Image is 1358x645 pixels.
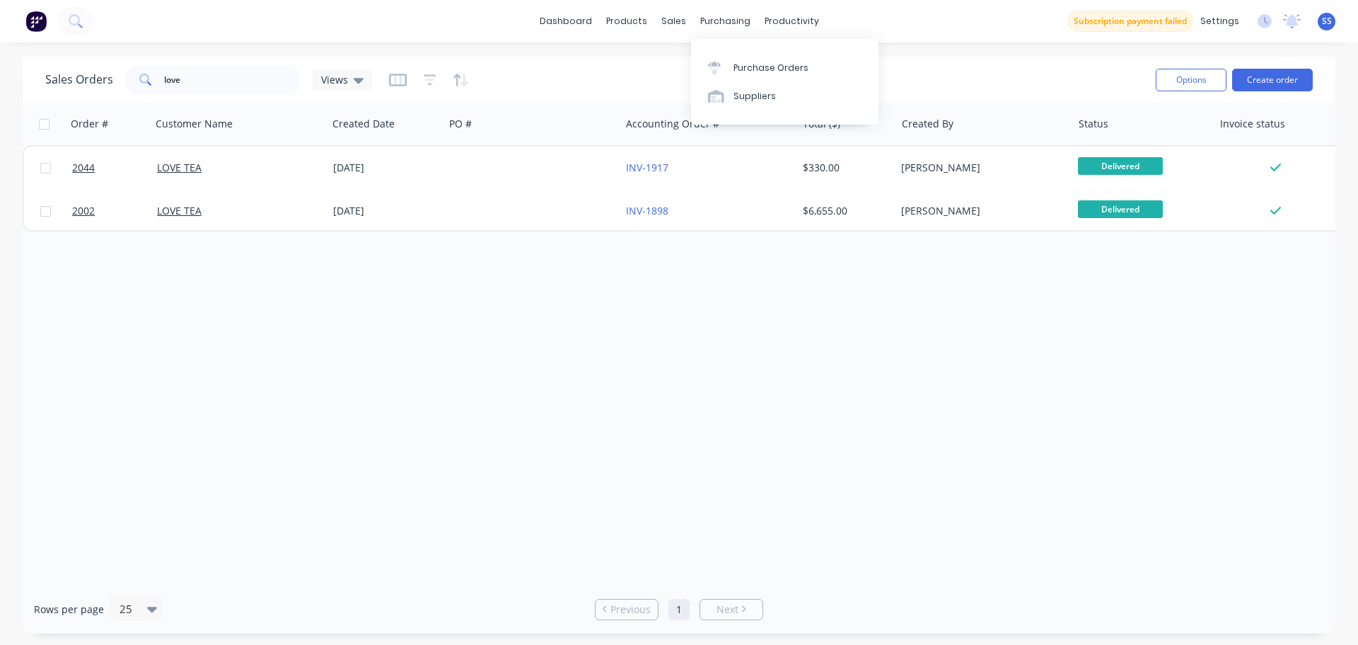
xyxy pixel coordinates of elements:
div: Suppliers [733,90,776,103]
div: $6,655.00 [803,204,886,218]
a: 2002 [72,190,157,232]
span: Views [321,72,348,87]
div: [DATE] [333,161,439,175]
a: INV-1898 [626,204,668,217]
a: Purchase Orders [691,53,878,81]
a: Suppliers [691,82,878,110]
div: Created Date [332,117,395,131]
h1: Sales Orders [45,73,113,86]
span: Delivered [1078,157,1163,175]
span: Rows per page [34,603,104,617]
button: Create order [1232,69,1313,91]
div: [PERSON_NAME] [901,161,1058,175]
div: Customer Name [156,117,233,131]
div: $330.00 [803,161,886,175]
div: productivity [758,11,826,32]
div: [DATE] [333,204,439,218]
div: Invoice status [1220,117,1285,131]
span: Next [716,603,738,617]
a: LOVE TEA [157,161,202,174]
div: PO # [449,117,472,131]
button: Subscription payment failed [1067,11,1193,32]
div: Purchase Orders [733,62,808,74]
a: INV-1917 [626,161,668,174]
input: Search... [164,66,302,94]
span: 2044 [72,161,95,175]
span: SS [1322,15,1332,28]
a: LOVE TEA [157,204,202,217]
div: Created By [902,117,953,131]
span: Previous [610,603,651,617]
div: settings [1193,11,1246,32]
div: products [599,11,654,32]
div: sales [654,11,693,32]
button: Options [1156,69,1226,91]
a: Page 1 is your current page [668,599,690,620]
a: 2044 [72,147,157,189]
span: Delivered [1078,200,1163,218]
a: dashboard [533,11,599,32]
span: 2002 [72,204,95,218]
a: Previous page [596,603,658,617]
a: Next page [700,603,762,617]
ul: Pagination [589,599,769,620]
div: [PERSON_NAME] [901,204,1058,218]
img: Factory [25,11,47,32]
div: Accounting Order # [626,117,719,131]
div: purchasing [693,11,758,32]
div: Order # [71,117,108,131]
div: Status [1079,117,1108,131]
